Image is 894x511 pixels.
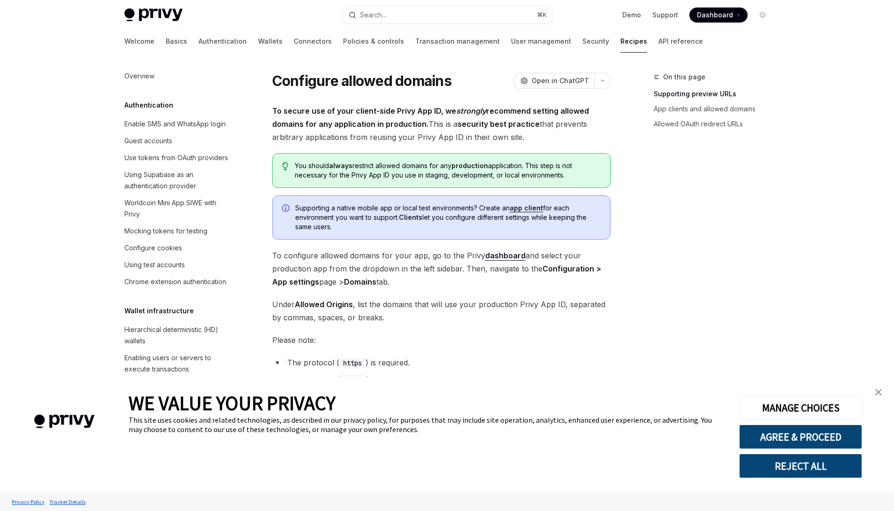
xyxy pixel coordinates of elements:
[343,30,404,53] a: Policies & controls
[124,352,231,375] div: Enabling users or servers to execute transactions
[124,135,172,147] div: Guest accounts
[295,203,601,232] span: Supporting a native mobile app or local test environments? Create an for each environment you wan...
[272,106,589,129] strong: To secure use of your client-side Privy App ID, we recommend setting allowed domains for any appl...
[124,225,207,237] div: Mocking tokens for testing
[532,76,589,85] span: Open in ChatGPT
[47,494,88,510] a: Tracker Details
[340,375,367,385] code: /path
[360,9,386,21] div: Search...
[875,389,882,395] img: close banner
[124,30,154,53] a: Welcome
[272,298,611,324] span: Under , list the domains that will use your production Privy App ID, separated by commas, spaces,...
[654,86,778,101] a: Supporting preview URLs
[124,169,231,192] div: Using Supabase as an authentication provider
[272,249,611,288] span: To configure allowed domains for your app, go to the Privy and select your production app from th...
[622,10,641,20] a: Demo
[511,30,571,53] a: User management
[689,8,748,23] a: Dashboard
[458,119,540,129] strong: security best practice
[272,72,451,89] h1: Configure allowed domains
[117,223,237,240] a: Mocking tokens for testing
[117,116,237,132] a: Enable SMS and WhatsApp login
[652,10,678,20] a: Support
[124,118,226,130] div: Enable SMS and WhatsApp login
[117,256,237,273] a: Using test accounts
[117,68,237,85] a: Overview
[124,70,154,82] div: Overview
[663,71,705,83] span: On this page
[272,373,611,386] li: Trailing paths ( ) are not supported.
[117,166,237,194] a: Using Supabase as an authentication provider
[129,415,725,434] div: This site uses cookies and related technologies, as described in our privacy policy, for purposes...
[620,30,647,53] a: Recipes
[282,204,291,214] svg: Info
[339,358,366,368] code: https
[582,30,609,53] a: Security
[342,7,552,23] button: Search...⌘K
[124,242,182,254] div: Configure cookies
[14,401,115,442] img: company logo
[869,383,888,402] a: close banner
[117,273,237,290] a: Chrome extension authentication
[344,277,376,286] strong: Domains
[514,73,595,89] button: Open in ChatGPT
[124,324,231,347] div: Hierarchical deterministic (HD) wallets
[124,259,185,271] div: Using test accounts
[739,454,862,478] button: REJECT ALL
[117,132,237,149] a: Guest accounts
[537,11,547,19] span: ⌘ K
[124,305,194,317] h5: Wallet infrastructure
[117,349,237,378] a: Enabling users or servers to execute transactions
[117,321,237,349] a: Hierarchical deterministic (HD) wallets
[755,8,770,23] button: Toggle dark mode
[124,152,228,163] div: Use tokens from OAuth providers
[199,30,247,53] a: Authentication
[294,30,332,53] a: Connectors
[739,395,862,420] button: MANAGE CHOICES
[124,8,183,22] img: light logo
[272,104,611,144] span: This is a that prevents arbitrary applications from reusing your Privy App ID in their own site.
[124,197,231,220] div: Worldcoin Mini App SIWE with Privy
[697,10,733,20] span: Dashboard
[129,391,336,415] span: WE VALUE YOUR PRIVACY
[124,276,226,287] div: Chrome extension authentication
[295,300,353,309] strong: Allowed Origins
[9,494,47,510] a: Privacy Policy
[658,30,703,53] a: API reference
[282,162,289,170] svg: Tip
[654,101,778,116] a: App clients and allowed domains
[272,333,611,347] span: Please note:
[124,100,173,111] h5: Authentication
[456,106,486,116] em: strongly
[272,356,611,369] li: The protocol ( ) is required.
[415,30,500,53] a: Transaction management
[258,30,283,53] a: Wallets
[739,425,862,449] button: AGREE & PROCEED
[654,116,778,132] a: Allowed OAuth redirect URLs
[329,162,352,170] strong: always
[399,213,422,221] strong: Clients
[117,149,237,166] a: Use tokens from OAuth providers
[117,240,237,256] a: Configure cookies
[451,162,488,170] strong: production
[485,251,526,261] a: dashboard
[510,204,543,212] a: app client
[117,194,237,223] a: Worldcoin Mini App SIWE with Privy
[166,30,187,53] a: Basics
[295,161,600,180] span: You should restrict allowed domains for any application. This step is not necessary for the Privy...
[485,251,526,260] strong: dashboard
